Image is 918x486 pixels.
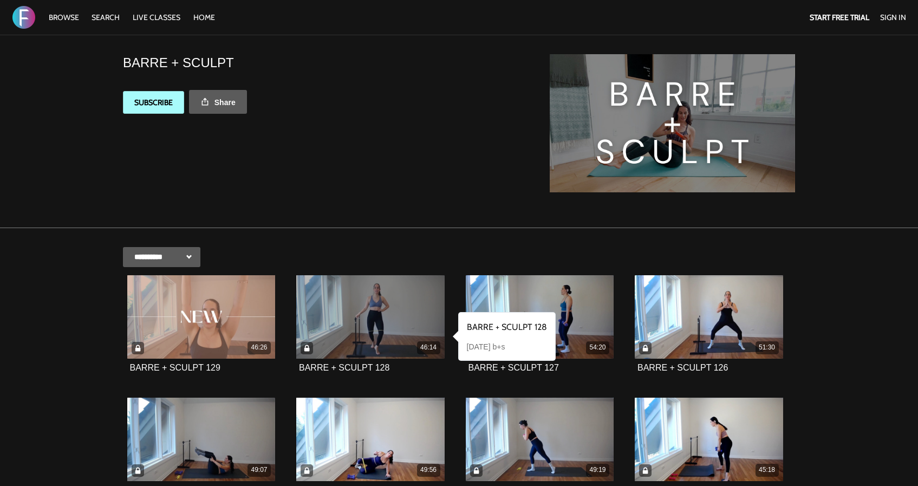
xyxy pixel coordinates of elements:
[417,341,440,354] div: 46:14
[296,398,445,481] a: BARRE + SCULPT 124 49:56
[466,398,614,481] a: BARRE + SCULPT 123 49:19
[756,341,779,354] div: 51:30
[467,322,547,332] strong: BARRE + SCULPT 128
[86,12,125,22] a: Search
[248,464,271,476] div: 49:07
[12,6,35,29] img: FORMATION
[123,54,234,71] h1: BARRE + SCULPT
[188,12,220,22] a: HOME
[127,275,276,359] a: BARRE + SCULPT 129 46:26
[127,398,276,481] a: BARRE + SCULPT 125 49:07
[637,364,728,372] a: BARRE + SCULPT 126
[880,12,906,22] a: Sign In
[586,341,609,354] div: 54:20
[127,12,186,22] a: LIVE CLASSES
[296,275,445,359] a: BARRE + SCULPT 128 46:14
[586,464,609,476] div: 49:19
[635,275,783,359] a: BARRE + SCULPT 126 51:30
[130,364,220,372] a: BARRE + SCULPT 129
[189,90,247,114] a: Share
[635,398,783,481] a: BARRE + SCULPT 122 45:18
[467,341,547,352] p: [DATE] b+s
[417,464,440,476] div: 49:56
[43,12,221,23] nav: Primary
[466,275,614,359] a: BARRE + SCULPT 127 54:20
[43,12,84,22] a: Browse
[468,364,559,372] a: BARRE + SCULPT 127
[550,54,795,192] img: BARRE + SCULPT
[756,464,779,476] div: 45:18
[248,341,271,354] div: 46:26
[123,91,184,114] a: Subscribe
[299,364,389,372] a: BARRE + SCULPT 128
[810,12,869,22] a: Start Free Trial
